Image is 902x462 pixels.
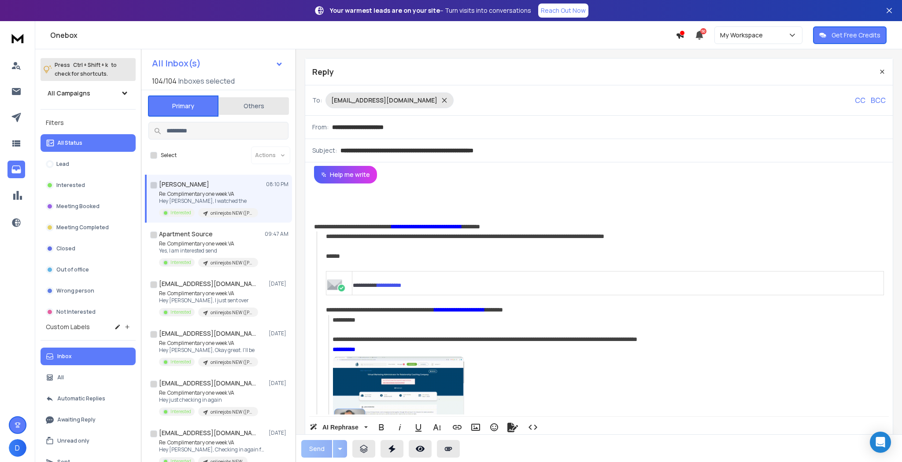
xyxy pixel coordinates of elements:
button: Lead [41,155,136,173]
h1: [EMAIL_ADDRESS][DOMAIN_NAME] [159,379,256,388]
span: 50 [700,28,706,34]
button: Get Free Credits [813,26,887,44]
h1: Onebox [50,30,676,40]
button: Code View [525,418,541,436]
button: D [9,439,26,457]
p: Interested [56,182,85,189]
button: Wrong person [41,282,136,300]
h1: [PERSON_NAME] [159,180,209,189]
p: [DATE] [269,280,288,287]
p: All Status [57,139,82,147]
p: Hey [PERSON_NAME], I just sent over [159,297,258,304]
button: Meeting Booked [41,198,136,215]
p: Interested [170,359,191,365]
h1: [EMAIL_ADDRESS][DOMAIN_NAME] [159,329,256,338]
button: Closed [41,240,136,257]
span: 104 / 104 [152,76,177,86]
p: Re: Complimentary one week VA [159,290,258,297]
p: [DATE] [269,429,288,436]
p: Get Free Credits [832,31,880,40]
button: Not Interested [41,303,136,321]
p: From: [312,123,329,132]
p: Interested [170,408,191,415]
p: Yes, I am interested send [159,247,258,254]
button: Help me write [314,166,377,183]
p: onlinejobs NEW ([PERSON_NAME] add to this one) [211,260,253,266]
label: Select [161,152,177,159]
p: Meeting Completed [56,224,109,231]
p: Out of office [56,266,89,273]
span: Ctrl + Shift + k [72,60,109,70]
p: Interested [170,309,191,315]
button: Meeting Completed [41,219,136,236]
button: Inbox [41,348,136,365]
p: Interested [170,259,191,266]
button: All Campaigns [41,84,136,102]
button: Primary [148,95,218,117]
p: Re: Complimentary one week VA [159,340,258,347]
h1: All Inbox(s) [152,59,201,68]
p: Re: Complimentary one week VA [159,191,258,198]
button: More Text [429,418,445,436]
span: AI Rephrase [321,424,360,431]
div: Open Intercom Messenger [870,432,891,453]
p: Wrong person [56,287,94,294]
p: Hey [PERSON_NAME], Checking in again from [159,446,265,453]
button: AI Rephrase [308,418,370,436]
button: Interested [41,176,136,194]
h3: Custom Labels [46,323,90,331]
p: onlinejobs NEW ([PERSON_NAME] add to this one) [211,409,253,415]
p: Re: Complimentary one week VA [159,389,258,396]
p: Meeting Booked [56,203,100,210]
p: [EMAIL_ADDRESS][DOMAIN_NAME] [331,96,437,105]
p: onlinejobs NEW ([PERSON_NAME] add to this one) [211,210,253,216]
button: Emoticons [486,418,503,436]
p: 09:47 AM [265,231,288,238]
p: To: [312,96,322,105]
h1: Apartment Source [159,230,213,238]
a: Reach Out Now [538,4,588,18]
p: Lead [56,161,69,168]
p: Hey just checking in again [159,396,258,403]
p: Reach Out Now [541,6,586,15]
h3: Filters [41,117,136,129]
button: Insert Link (Ctrl+K) [449,418,466,436]
p: Hey [PERSON_NAME], I watched the [159,198,258,205]
button: All [41,369,136,386]
button: Underline (Ctrl+U) [410,418,427,436]
button: Italic (Ctrl+I) [392,418,408,436]
button: Awaiting Reply [41,411,136,429]
p: onlinejobs NEW ([PERSON_NAME] add to this one) [211,359,253,366]
p: Unread only [57,437,89,444]
button: All Inbox(s) [145,55,290,72]
p: – Turn visits into conversations [330,6,531,15]
p: CC [855,95,865,106]
h3: Inboxes selected [178,76,235,86]
button: Bold (Ctrl+B) [373,418,390,436]
p: My Workspace [720,31,766,40]
button: All Status [41,134,136,152]
button: Insert Image (Ctrl+P) [467,418,484,436]
p: Press to check for shortcuts. [55,61,117,78]
button: Out of office [41,261,136,279]
p: Reply [312,66,334,78]
p: Automatic Replies [57,395,105,402]
p: Not Interested [56,308,96,315]
p: [DATE] [269,330,288,337]
p: Closed [56,245,75,252]
p: BCC [871,95,886,106]
p: Subject: [312,146,337,155]
h1: All Campaigns [48,89,90,98]
p: All [57,374,64,381]
p: Interested [170,209,191,216]
h1: [EMAIL_ADDRESS][DOMAIN_NAME] [159,279,256,288]
p: Re: Complimentary one week VA [159,439,265,446]
strong: Your warmest leads are on your site [330,6,440,15]
button: Signature [504,418,521,436]
h1: [EMAIL_ADDRESS][DOMAIN_NAME] [159,429,256,437]
p: Inbox [57,353,72,360]
p: 08:10 PM [266,181,288,188]
img: logo [9,30,26,46]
